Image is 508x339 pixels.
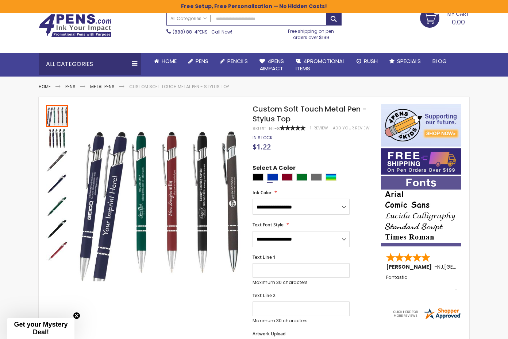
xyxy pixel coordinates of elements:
[90,83,115,90] a: Metal Pens
[46,218,68,240] img: Custom Soft Touch Metal Pen - Stylus Top
[313,125,328,131] span: Review
[253,222,284,228] span: Text Font Style
[444,263,498,270] span: [GEOGRAPHIC_DATA]
[182,53,214,69] a: Pens
[326,174,336,181] div: Assorted
[39,83,51,90] a: Home
[46,104,69,127] div: Custom Soft Touch Metal Pen - Stylus Top
[427,53,453,69] a: Blog
[14,321,68,336] span: Get your Mystery Deal!
[162,57,177,65] span: Home
[253,292,276,299] span: Text Line 2
[351,53,384,69] a: Rush
[296,57,345,72] span: 4PROMOTIONAL ITEMS
[214,53,254,69] a: Pencils
[281,26,342,40] div: Free shipping on pen orders over $199
[434,263,498,270] span: - ,
[280,125,305,130] div: 100%
[437,263,443,270] span: NJ
[7,318,74,339] div: Get your Mystery Deal!Close teaser
[173,29,208,35] a: (888) 88-4PENS
[253,318,350,324] p: Maximum 30 characters
[397,57,421,65] span: Specials
[46,150,68,172] img: Custom Soft Touch Metal Pen - Stylus Top
[65,83,76,90] a: Pens
[73,312,80,319] button: Close teaser
[432,57,447,65] span: Blog
[227,57,248,65] span: Pencils
[381,104,461,147] img: 4pens 4 kids
[170,16,207,22] span: All Categories
[253,174,263,181] div: Black
[253,135,273,141] span: In stock
[148,53,182,69] a: Home
[384,53,427,69] a: Specials
[253,125,266,132] strong: SKU
[253,142,271,152] span: $1.22
[46,128,68,149] img: Custom Soft Touch Metal Pen - Stylus Top
[46,172,69,195] div: Custom Soft Touch Metal Pen - Stylus Top
[253,135,273,141] div: Availability
[452,17,465,27] span: 0.00
[39,53,141,75] div: All Categories
[296,174,307,181] div: Green
[386,275,457,291] div: Fantastic
[269,126,280,132] div: NT-8
[76,115,243,281] img: Custom Soft Touch Metal Pen - Stylus Top
[167,12,211,24] a: All Categories
[253,104,367,124] span: Custom Soft Touch Metal Pen - Stylus Top
[46,195,69,217] div: Custom Soft Touch Metal Pen - Stylus Top
[386,263,434,270] span: [PERSON_NAME]
[46,241,68,262] img: Custom Soft Touch Metal Pen - Stylus Top
[253,331,285,337] span: Artwork Upload
[282,174,293,181] div: Burgundy
[333,125,370,131] a: Add Your Review
[46,240,68,262] div: Custom Soft Touch Metal Pen - Stylus Top
[254,53,290,77] a: 4Pens4impact
[253,190,272,196] span: Ink Color
[392,307,462,320] img: 4pens.com widget logo
[310,125,311,131] span: 1
[253,280,350,285] p: Maximum 30 characters
[46,217,69,240] div: Custom Soft Touch Metal Pen - Stylus Top
[46,127,69,149] div: Custom Soft Touch Metal Pen - Stylus Top
[46,149,69,172] div: Custom Soft Touch Metal Pen - Stylus Top
[46,195,68,217] img: Custom Soft Touch Metal Pen - Stylus Top
[196,57,208,65] span: Pens
[364,57,378,65] span: Rush
[259,57,284,72] span: 4Pens 4impact
[310,125,329,131] a: 1 Review
[253,164,296,174] span: Select A Color
[267,174,278,181] div: Blue
[381,148,461,175] img: Free shipping on orders over $199
[129,84,229,90] li: Custom Soft Touch Metal Pen - Stylus Top
[290,53,351,77] a: 4PROMOTIONALITEMS
[381,176,461,246] img: font-personalization-examples
[253,254,276,260] span: Text Line 1
[311,174,322,181] div: Grey
[46,173,68,195] img: Custom Soft Touch Metal Pen - Stylus Top
[173,29,232,35] span: - Call Now!
[392,315,462,322] a: 4pens.com certificate URL
[420,8,469,27] a: 0.00 0
[39,14,112,37] img: 4Pens Custom Pens and Promotional Products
